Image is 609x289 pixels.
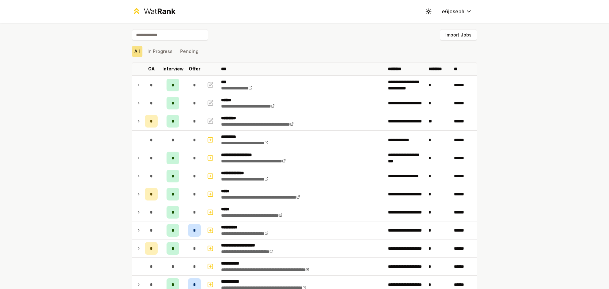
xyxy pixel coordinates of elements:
a: WatRank [132,6,175,16]
button: e6joseph [437,6,477,17]
button: All [132,46,142,57]
button: Import Jobs [440,29,477,41]
p: Offer [189,66,200,72]
button: In Progress [145,46,175,57]
span: e6joseph [442,8,464,15]
p: OA [148,66,155,72]
span: Rank [157,7,175,16]
div: Wat [144,6,175,16]
button: Pending [178,46,201,57]
p: Interview [162,66,184,72]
